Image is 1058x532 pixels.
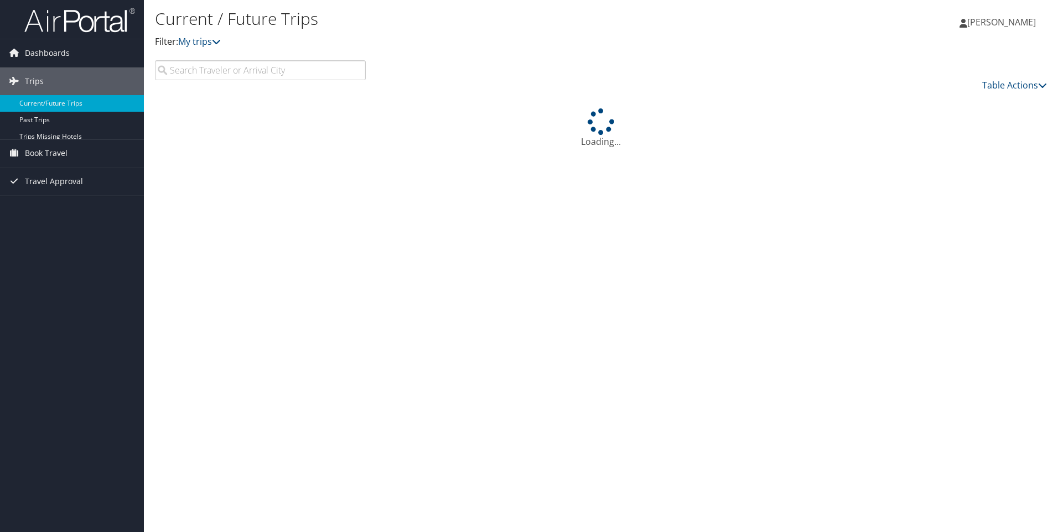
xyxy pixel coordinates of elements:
a: Table Actions [982,79,1047,91]
span: Trips [25,67,44,95]
span: Dashboards [25,39,70,67]
a: [PERSON_NAME] [960,6,1047,39]
div: Loading... [155,108,1047,148]
span: Travel Approval [25,168,83,195]
h1: Current / Future Trips [155,7,750,30]
p: Filter: [155,35,750,49]
img: airportal-logo.png [24,7,135,33]
span: Book Travel [25,139,68,167]
input: Search Traveler or Arrival City [155,60,366,80]
span: [PERSON_NAME] [967,16,1036,28]
a: My trips [178,35,221,48]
